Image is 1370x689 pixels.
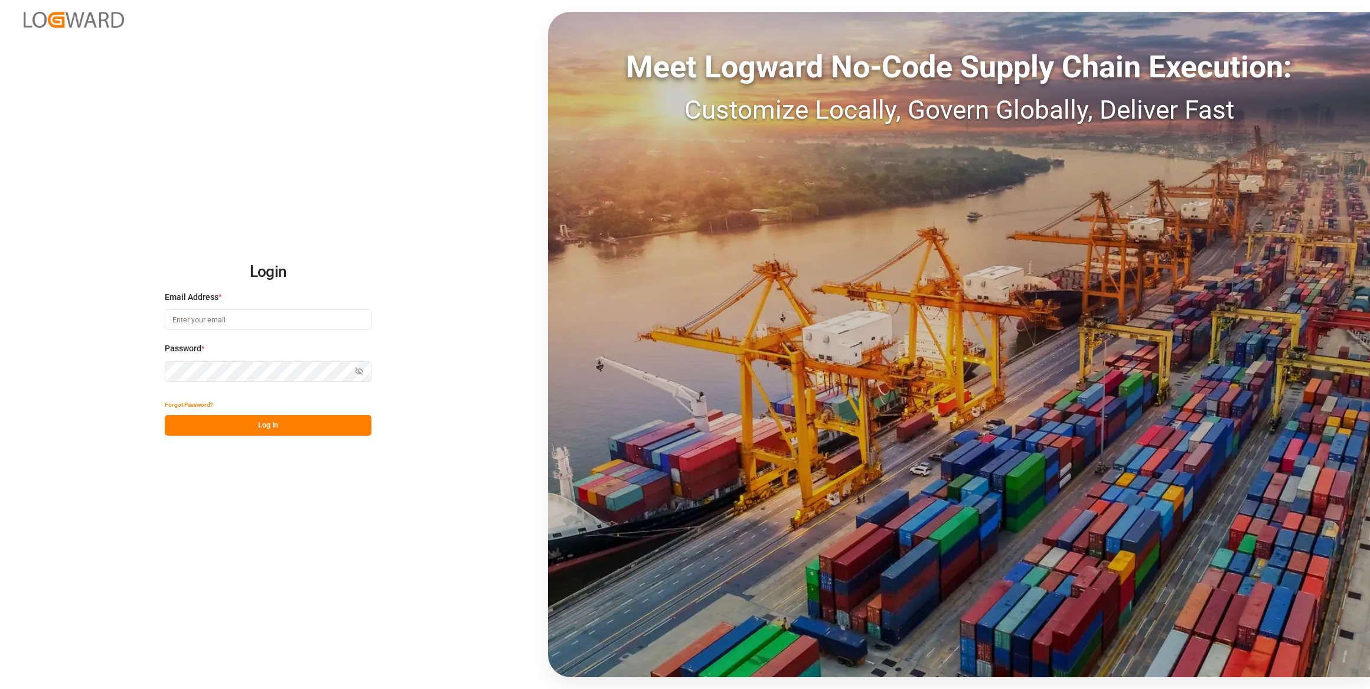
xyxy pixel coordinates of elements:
span: Email Address [165,291,218,303]
div: Meet Logward No-Code Supply Chain Execution: [548,44,1370,90]
h2: Login [165,253,371,291]
span: Password [165,342,201,355]
input: Enter your email [165,309,371,330]
div: Customize Locally, Govern Globally, Deliver Fast [548,90,1370,129]
button: Log In [165,415,371,436]
img: Logward_new_orange.png [24,12,124,28]
button: Forgot Password? [165,394,213,415]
